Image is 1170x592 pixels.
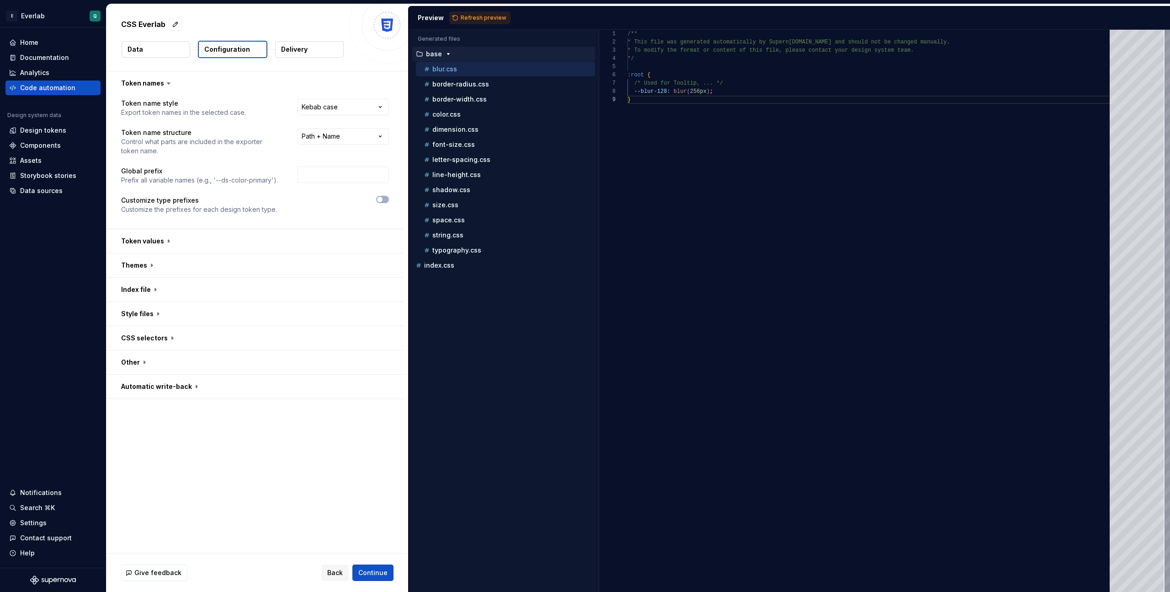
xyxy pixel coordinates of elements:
[599,87,616,96] div: 8
[416,230,595,240] button: string.css
[432,201,458,209] p: size.css
[449,11,511,24] button: Refresh preview
[599,79,616,87] div: 7
[5,65,101,80] a: Analytics
[121,196,277,205] p: Customize type prefixes
[5,81,101,95] a: Code automation
[7,112,61,119] div: Design system data
[122,41,190,58] button: Data
[128,45,143,54] p: Data
[121,137,281,156] p: Control what parts are included in the exporter token name.
[198,41,267,58] button: Configuration
[30,576,76,585] svg: Supernova Logo
[5,35,101,50] a: Home
[634,88,670,95] span: --blur-128:
[416,124,595,135] button: dimension.css
[416,64,595,74] button: blur.css
[121,108,246,117] p: Export token names in the selected case.
[20,186,63,195] div: Data sources
[20,83,75,92] div: Code automation
[599,30,616,38] div: 1
[121,19,165,30] p: CSS Everlab
[134,568,181,577] span: Give feedback
[673,88,686,95] span: blur
[20,156,42,165] div: Assets
[788,39,950,45] span: [DOMAIN_NAME] and should not be changed manually.
[432,96,487,103] p: border-width.css
[416,140,595,150] button: font-size.css
[121,176,278,185] p: Prefix all variable names (e.g., '--ds-color-primary').
[412,49,595,59] button: base
[20,53,69,62] div: Documentation
[20,549,35,558] div: Help
[599,54,616,63] div: 4
[5,516,101,530] a: Settings
[321,565,349,581] button: Back
[358,568,388,577] span: Continue
[686,88,690,95] span: (
[93,12,97,20] div: Q
[599,63,616,71] div: 5
[416,155,595,165] button: letter-spacing.css
[432,247,481,254] p: typography.css
[20,141,61,150] div: Components
[706,88,709,95] span: )
[204,45,250,54] p: Configuration
[275,41,344,58] button: Delivery
[599,46,616,54] div: 3
[690,88,706,95] span: 256px
[5,485,101,500] button: Notifications
[5,50,101,65] a: Documentation
[416,245,595,255] button: typography.css
[432,126,479,133] p: dimension.css
[20,503,55,512] div: Search ⌘K
[5,546,101,560] button: Help
[461,14,506,22] span: Refresh preview
[352,565,394,581] button: Continue
[647,72,650,78] span: {
[432,216,465,224] p: space.css
[628,47,789,54] span: * To modify the format or content of this file, p
[416,109,595,119] button: color.css
[432,111,461,118] p: color.css
[5,168,101,183] a: Storybook stories
[20,171,76,180] div: Storybook stories
[2,6,104,26] button: EEverlabQ
[121,99,246,108] p: Token name style
[5,183,101,198] a: Data sources
[20,38,38,47] div: Home
[416,79,595,89] button: border-radius.css
[5,531,101,545] button: Contact support
[628,97,631,103] span: }
[432,156,490,163] p: letter-spacing.css
[418,13,444,22] div: Preview
[121,565,187,581] button: Give feedback
[432,186,470,194] p: shadow.css
[121,128,281,137] p: Token name structure
[20,126,66,135] div: Design tokens
[599,38,616,46] div: 2
[412,260,595,270] button: index.css
[628,72,644,78] span: :root
[634,80,723,86] span: /* Used for Tooltip, ... */
[281,45,308,54] p: Delivery
[432,171,481,178] p: line-height.css
[327,568,343,577] span: Back
[5,153,101,168] a: Assets
[424,262,454,269] p: index.css
[432,231,463,239] p: string.css
[20,533,72,543] div: Contact support
[426,50,442,58] p: base
[416,215,595,225] button: space.css
[599,96,616,104] div: 9
[432,81,489,88] p: border-radius.css
[5,138,101,153] a: Components
[416,170,595,180] button: line-height.css
[432,65,457,73] p: blur.css
[5,501,101,515] button: Search ⌘K
[20,518,47,527] div: Settings
[121,167,278,176] p: Global prefix
[432,141,475,148] p: font-size.css
[416,94,595,104] button: border-width.css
